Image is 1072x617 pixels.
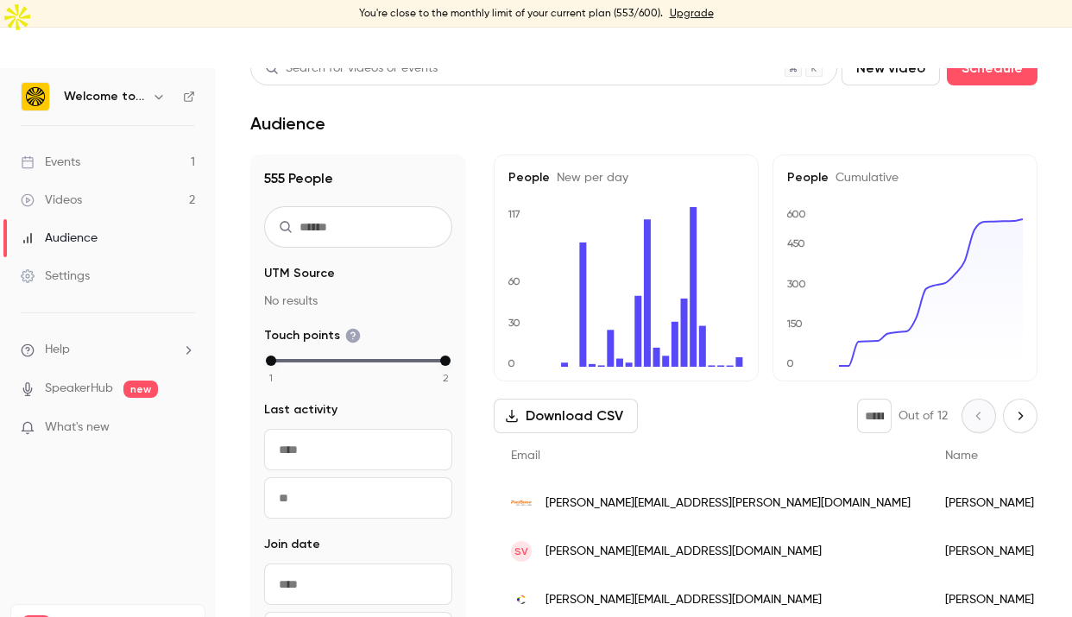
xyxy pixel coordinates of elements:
[123,381,158,398] span: new
[508,169,744,186] h5: People
[64,88,145,105] h6: Welcome to the Jungle
[21,341,195,359] li: help-dropdown-opener
[45,380,113,398] a: SpeakerHub
[264,401,337,419] span: Last activity
[264,536,320,553] span: Join date
[264,265,335,282] span: UTM Source
[269,370,273,386] span: 1
[264,293,452,310] p: No results
[1003,399,1037,433] button: Next page
[265,60,438,78] div: Search for videos or events
[786,208,806,220] text: 600
[22,83,49,110] img: Welcome to the Jungle
[545,543,822,561] span: [PERSON_NAME][EMAIL_ADDRESS][DOMAIN_NAME]
[508,357,515,369] text: 0
[174,420,195,436] iframe: Noticeable Trigger
[21,192,82,209] div: Videos
[264,327,361,344] span: Touch points
[786,357,794,369] text: 0
[945,450,978,462] span: Name
[670,7,714,21] a: Upgrade
[787,237,805,249] text: 450
[21,154,80,171] div: Events
[545,591,822,609] span: [PERSON_NAME][EMAIL_ADDRESS][DOMAIN_NAME]
[511,493,532,513] img: proshoperp.com
[899,407,948,425] p: Out of 12
[266,356,276,366] div: min
[264,168,452,189] h1: 555 People
[514,544,528,559] span: SV
[511,450,540,462] span: Email
[21,230,98,247] div: Audience
[250,113,325,134] h1: Audience
[45,341,70,359] span: Help
[947,51,1037,85] button: Schedule
[842,51,940,85] button: New video
[787,278,806,290] text: 300
[511,589,532,610] img: collinsongroup.com
[508,275,520,287] text: 60
[508,317,520,329] text: 30
[443,370,449,386] span: 2
[440,356,451,366] div: max
[550,172,628,184] span: New per day
[829,172,899,184] span: Cumulative
[787,169,1023,186] h5: People
[786,318,803,330] text: 150
[545,494,911,513] span: [PERSON_NAME][EMAIL_ADDRESS][PERSON_NAME][DOMAIN_NAME]
[45,419,110,437] span: What's new
[21,268,90,285] div: Settings
[508,208,520,220] text: 117
[494,399,638,433] button: Download CSV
